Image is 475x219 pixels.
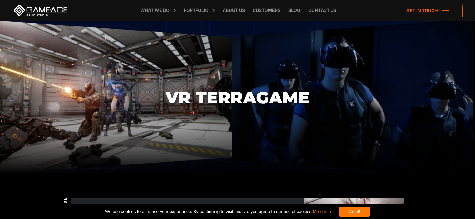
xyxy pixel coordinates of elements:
[313,209,331,214] a: More info
[339,207,370,217] div: Got it!
[166,88,309,107] h1: VR Terragame
[402,4,463,17] a: Get in touch
[105,207,331,217] span: We use cookies to enhance your experience. By continuing to visit this site you agree to our use ...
